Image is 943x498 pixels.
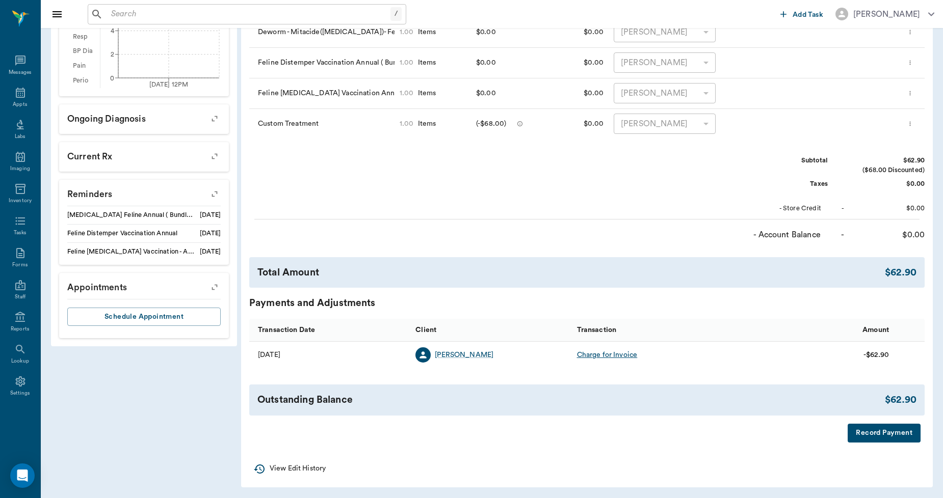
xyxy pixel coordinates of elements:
[885,393,916,407] div: $62.90
[476,116,506,131] div: (-$68.00)
[414,27,436,37] div: Items
[59,142,229,168] p: Current Rx
[751,156,828,165] div: Subtotal
[14,229,27,237] div: Tasks
[59,180,229,205] p: Reminders
[257,265,885,280] div: Total Amount
[47,4,67,24] button: Close drawer
[842,204,844,213] div: -
[249,296,925,311] div: Payments and Adjustments
[10,390,31,397] div: Settings
[249,17,395,48] div: Deworm - Mitacide([MEDICAL_DATA])- Feline
[67,229,177,238] div: Feline Distemper Vaccination Annual
[904,23,916,41] button: more
[257,393,885,407] div: Outstanding Balance
[848,424,921,442] button: Record Payment
[614,22,716,42] div: [PERSON_NAME]
[200,229,221,238] div: [DATE]
[733,319,894,342] div: Amount
[249,48,395,78] div: Feline Distemper Vaccination Annual ( Bundled)
[476,86,496,101] div: $0.00
[848,229,925,241] div: $0.00
[853,8,920,20] div: [PERSON_NAME]
[776,5,827,23] button: Add Task
[9,69,32,76] div: Messages
[149,81,189,88] tspan: [DATE] 12PM
[614,52,716,73] div: [PERSON_NAME]
[270,463,326,474] p: View Edit History
[11,325,30,333] div: Reports
[111,28,115,34] tspan: 4
[848,156,925,165] div: $62.90
[410,319,571,342] div: Client
[614,114,716,134] div: [PERSON_NAME]
[67,308,221,326] button: Schedule Appointment
[476,24,496,40] div: $0.00
[577,350,638,360] div: Charge for Invoice
[414,58,436,68] div: Items
[67,59,100,73] div: Pain
[110,75,114,81] tspan: 0
[10,463,35,488] div: Open Intercom Messenger
[249,109,395,140] div: Custom Treatment
[249,319,410,342] div: Transaction Date
[841,229,844,241] div: -
[258,350,280,360] div: 10/15/25
[414,88,436,98] div: Items
[885,265,916,280] div: $62.90
[751,179,828,189] div: Taxes
[547,17,609,48] div: $0.00
[400,88,414,98] div: 1.00
[745,204,821,213] div: - Store Credit
[59,104,229,130] p: Ongoing diagnosis
[848,165,925,175] div: ($68.00 Discounted)
[848,179,925,189] div: $0.00
[13,101,27,108] div: Appts
[11,357,29,365] div: Lookup
[12,261,28,269] div: Forms
[390,7,402,21] div: /
[200,247,221,257] div: [DATE]
[514,116,526,131] button: message
[614,83,716,103] div: [PERSON_NAME]
[827,5,942,23] button: [PERSON_NAME]
[547,48,609,78] div: $0.00
[59,273,229,298] p: Appointments
[848,204,925,213] div: $0.00
[10,165,30,173] div: Imaging
[476,55,496,70] div: $0.00
[67,210,196,220] div: [MEDICAL_DATA] Feline Annual ( Bundled )
[577,316,617,344] div: Transaction
[258,316,315,344] div: Transaction Date
[400,27,414,37] div: 1.00
[415,316,436,344] div: Client
[904,115,916,132] button: more
[744,229,821,241] div: - Account Balance
[15,133,25,141] div: Labs
[414,119,436,129] div: Items
[67,30,100,44] div: Resp
[547,78,609,109] div: $0.00
[200,210,221,220] div: [DATE]
[400,58,414,68] div: 1.00
[547,109,609,140] div: $0.00
[9,197,32,205] div: Inventory
[249,78,395,109] div: Feline [MEDICAL_DATA] Vaccination Annual - ( Bundled)
[863,350,889,360] div: -$62.90
[862,316,889,344] div: Amount
[15,293,25,301] div: Staff
[400,119,414,129] div: 1.00
[111,51,114,58] tspan: 2
[67,73,100,88] div: Perio
[67,247,196,257] div: Feline [MEDICAL_DATA] Vaccination - Annual
[904,85,916,102] button: more
[572,319,733,342] div: Transaction
[435,350,493,360] a: [PERSON_NAME]
[67,44,100,59] div: BP Dia
[107,7,390,21] input: Search
[904,54,916,71] button: more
